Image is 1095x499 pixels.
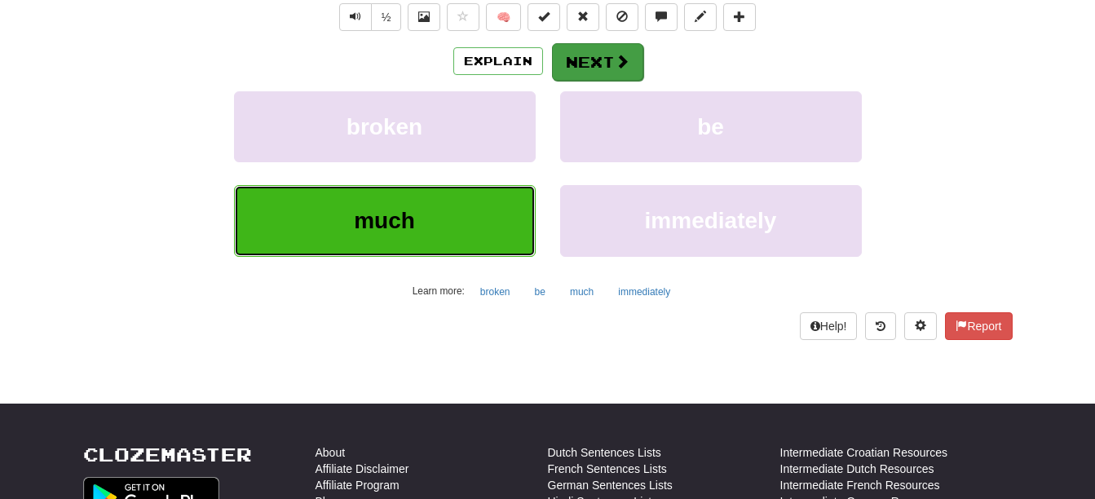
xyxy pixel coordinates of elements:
[780,444,947,461] a: Intermediate Croatian Resources
[945,312,1012,340] button: Report
[606,3,638,31] button: Ignore sentence (alt+i)
[561,280,603,304] button: much
[780,461,934,477] a: Intermediate Dutch Resources
[347,114,422,139] span: broken
[453,47,543,75] button: Explain
[723,3,756,31] button: Add to collection (alt+a)
[371,3,402,31] button: ½
[567,3,599,31] button: Reset to 0% Mastered (alt+r)
[526,280,554,304] button: be
[316,477,400,493] a: Affiliate Program
[560,185,862,256] button: immediately
[697,114,724,139] span: be
[780,477,940,493] a: Intermediate French Resources
[552,43,643,81] button: Next
[316,461,409,477] a: Affiliate Disclaimer
[560,91,862,162] button: be
[548,477,673,493] a: German Sentences Lists
[316,444,346,461] a: About
[684,3,717,31] button: Edit sentence (alt+d)
[548,444,661,461] a: Dutch Sentences Lists
[471,280,519,304] button: broken
[800,312,858,340] button: Help!
[83,444,252,465] a: Clozemaster
[645,208,777,233] span: immediately
[447,3,479,31] button: Favorite sentence (alt+f)
[234,91,536,162] button: broken
[413,285,465,297] small: Learn more:
[486,3,521,31] button: 🧠
[865,312,896,340] button: Round history (alt+y)
[336,3,402,31] div: Text-to-speech controls
[528,3,560,31] button: Set this sentence to 100% Mastered (alt+m)
[234,185,536,256] button: much
[609,280,679,304] button: immediately
[354,208,415,233] span: much
[548,461,667,477] a: French Sentences Lists
[645,3,678,31] button: Discuss sentence (alt+u)
[339,3,372,31] button: Play sentence audio (ctl+space)
[408,3,440,31] button: Show image (alt+x)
